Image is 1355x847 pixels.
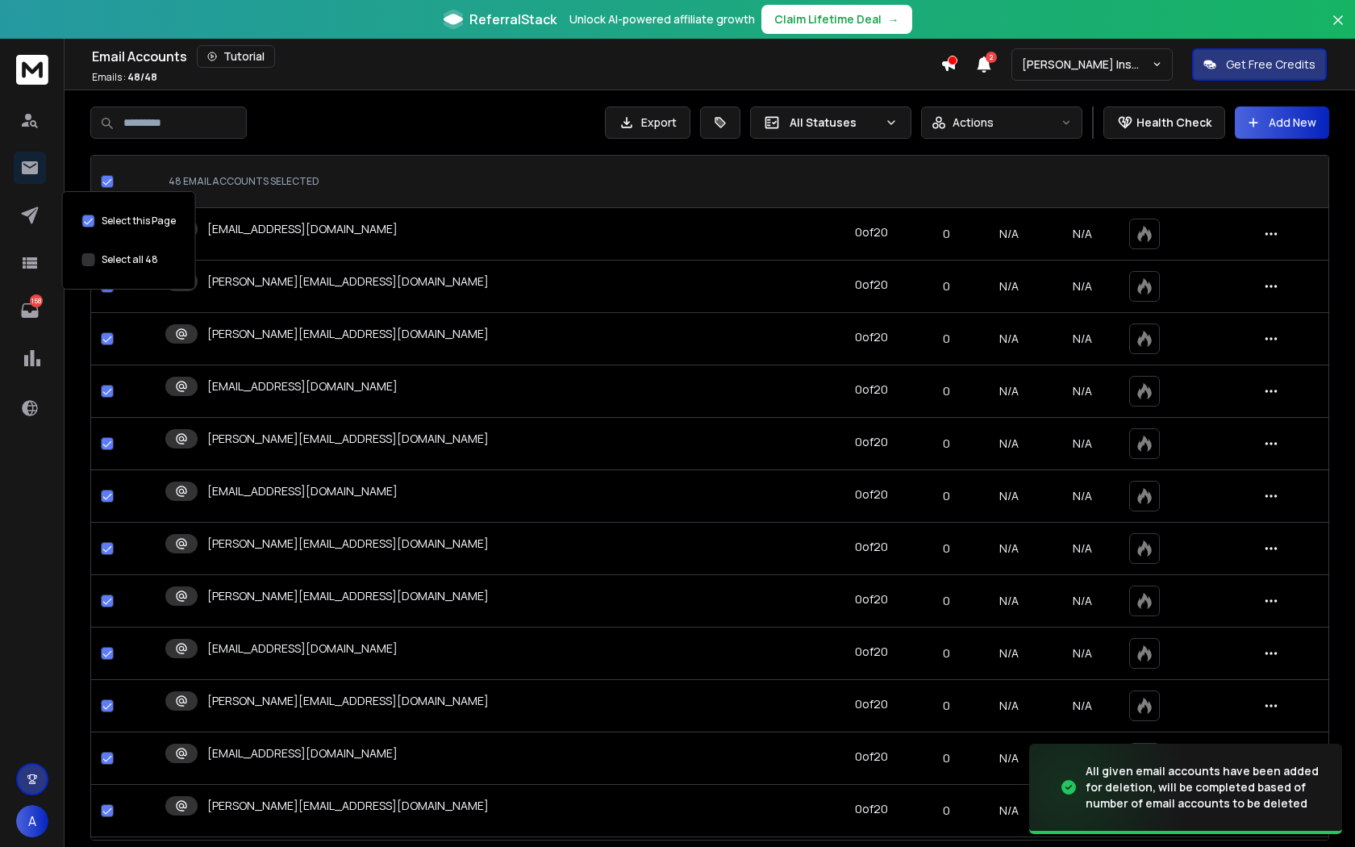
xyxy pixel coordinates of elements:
[855,539,888,555] div: 0 of 20
[972,208,1045,261] td: N/A
[888,11,899,27] span: →
[855,591,888,607] div: 0 of 20
[931,488,962,504] p: 0
[207,745,398,761] p: [EMAIL_ADDRESS][DOMAIN_NAME]
[16,805,48,837] button: A
[972,313,1045,365] td: N/A
[207,273,489,290] p: [PERSON_NAME][EMAIL_ADDRESS][DOMAIN_NAME]
[127,70,157,84] span: 48 / 48
[972,628,1045,680] td: N/A
[1235,106,1329,139] button: Add New
[931,226,962,242] p: 0
[972,732,1045,785] td: N/A
[855,329,888,345] div: 0 of 20
[931,803,962,819] p: 0
[1055,698,1109,714] p: N/A
[931,383,962,399] p: 0
[1055,226,1109,242] p: N/A
[931,540,962,557] p: 0
[1055,488,1109,504] p: N/A
[986,52,997,63] span: 2
[855,277,888,293] div: 0 of 20
[972,523,1045,575] td: N/A
[931,698,962,714] p: 0
[102,215,176,227] label: Select this Page
[30,294,43,307] p: 158
[207,536,489,552] p: [PERSON_NAME][EMAIL_ADDRESS][DOMAIN_NAME]
[972,365,1045,418] td: N/A
[605,106,690,139] button: Export
[1192,48,1327,81] button: Get Free Credits
[1328,10,1349,48] button: Close banner
[931,436,962,452] p: 0
[1055,593,1109,609] p: N/A
[1055,540,1109,557] p: N/A
[207,588,489,604] p: [PERSON_NAME][EMAIL_ADDRESS][DOMAIN_NAME]
[1022,56,1152,73] p: [PERSON_NAME] Insurance Group
[972,680,1045,732] td: N/A
[207,798,489,814] p: [PERSON_NAME][EMAIL_ADDRESS][DOMAIN_NAME]
[931,278,962,294] p: 0
[972,261,1045,313] td: N/A
[1055,383,1109,399] p: N/A
[1055,278,1109,294] p: N/A
[953,115,994,131] p: Actions
[207,640,398,657] p: [EMAIL_ADDRESS][DOMAIN_NAME]
[1055,436,1109,452] p: N/A
[931,593,962,609] p: 0
[207,483,398,499] p: [EMAIL_ADDRESS][DOMAIN_NAME]
[207,431,489,447] p: [PERSON_NAME][EMAIL_ADDRESS][DOMAIN_NAME]
[1055,331,1109,347] p: N/A
[855,749,888,765] div: 0 of 20
[761,5,912,34] button: Claim Lifetime Deal→
[855,696,888,712] div: 0 of 20
[102,253,158,266] label: Select all 48
[972,785,1045,837] td: N/A
[1055,645,1109,661] p: N/A
[469,10,557,29] span: ReferralStack
[972,470,1045,523] td: N/A
[92,45,940,68] div: Email Accounts
[197,45,275,68] button: Tutorial
[92,71,157,84] p: Emails :
[14,294,46,327] a: 158
[1086,763,1323,812] div: All given email accounts have been added for deletion, will be completed based of number of email...
[855,224,888,240] div: 0 of 20
[207,693,489,709] p: [PERSON_NAME][EMAIL_ADDRESS][DOMAIN_NAME]
[855,382,888,398] div: 0 of 20
[1226,56,1315,73] p: Get Free Credits
[569,11,755,27] p: Unlock AI-powered affiliate growth
[931,331,962,347] p: 0
[1103,106,1225,139] button: Health Check
[169,175,808,188] div: 48 EMAIL ACCOUNTS SELECTED
[855,434,888,450] div: 0 of 20
[207,221,398,237] p: [EMAIL_ADDRESS][DOMAIN_NAME]
[855,801,888,817] div: 0 of 20
[855,644,888,660] div: 0 of 20
[931,645,962,661] p: 0
[972,418,1045,470] td: N/A
[931,750,962,766] p: 0
[207,378,398,394] p: [EMAIL_ADDRESS][DOMAIN_NAME]
[972,575,1045,628] td: N/A
[790,115,878,131] p: All Statuses
[1136,115,1211,131] p: Health Check
[855,486,888,503] div: 0 of 20
[1029,740,1190,836] img: image
[207,326,489,342] p: [PERSON_NAME][EMAIL_ADDRESS][DOMAIN_NAME]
